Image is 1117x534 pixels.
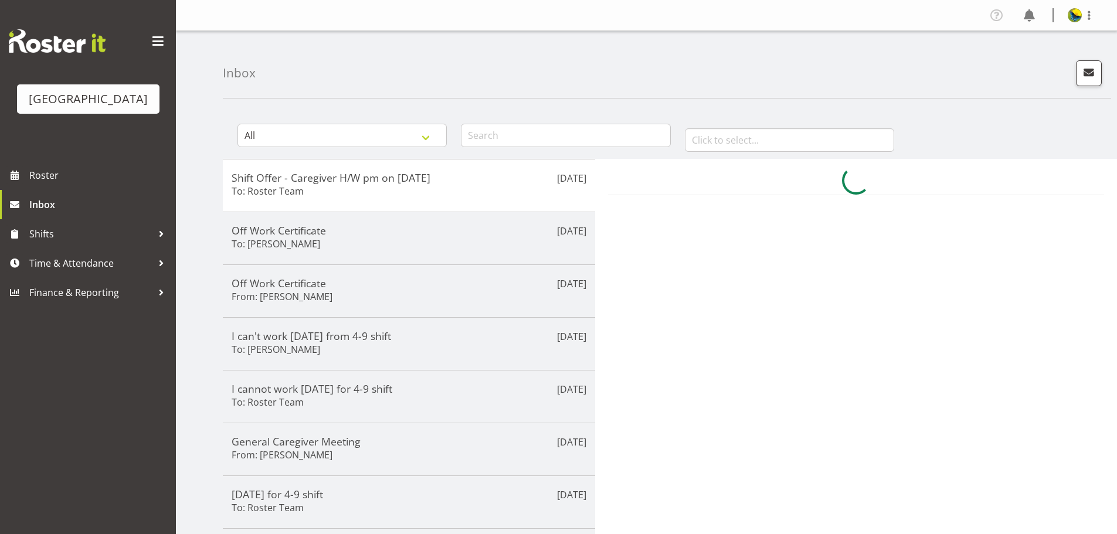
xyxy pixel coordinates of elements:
[29,225,152,243] span: Shifts
[232,382,586,395] h5: I cannot work [DATE] for 4-9 shift
[232,488,586,501] h5: [DATE] for 4-9 shift
[232,291,332,302] h6: From: [PERSON_NAME]
[557,382,586,396] p: [DATE]
[461,124,670,147] input: Search
[685,128,894,152] input: Click to select...
[557,277,586,291] p: [DATE]
[232,449,332,461] h6: From: [PERSON_NAME]
[557,224,586,238] p: [DATE]
[232,277,586,290] h5: Off Work Certificate
[223,66,256,80] h4: Inbox
[29,90,148,108] div: [GEOGRAPHIC_DATA]
[232,329,586,342] h5: I can't work [DATE] from 4-9 shift
[557,171,586,185] p: [DATE]
[29,166,170,184] span: Roster
[232,396,304,408] h6: To: Roster Team
[232,343,320,355] h6: To: [PERSON_NAME]
[232,502,304,513] h6: To: Roster Team
[232,185,304,197] h6: To: Roster Team
[557,435,586,449] p: [DATE]
[232,171,586,184] h5: Shift Offer - Caregiver H/W pm on [DATE]
[29,254,152,272] span: Time & Attendance
[232,224,586,237] h5: Off Work Certificate
[232,238,320,250] h6: To: [PERSON_NAME]
[1068,8,1082,22] img: gemma-hall22491374b5f274993ff8414464fec47f.png
[557,329,586,343] p: [DATE]
[29,196,170,213] span: Inbox
[232,435,586,448] h5: General Caregiver Meeting
[557,488,586,502] p: [DATE]
[9,29,106,53] img: Rosterit website logo
[29,284,152,301] span: Finance & Reporting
